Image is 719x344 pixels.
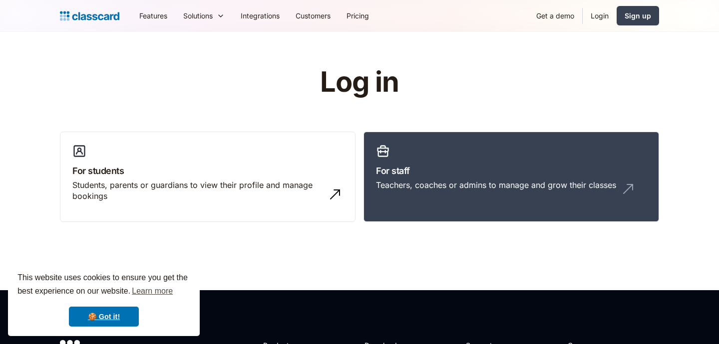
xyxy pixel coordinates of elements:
[72,164,343,177] h3: For students
[17,272,190,299] span: This website uses cookies to ensure you get the best experience on our website.
[130,284,174,299] a: learn more about cookies
[60,9,119,23] a: home
[8,262,200,336] div: cookieconsent
[339,4,377,27] a: Pricing
[363,132,659,222] a: For staffTeachers, coaches or admins to manage and grow their classes
[625,10,651,21] div: Sign up
[583,4,617,27] a: Login
[376,179,616,190] div: Teachers, coaches or admins to manage and grow their classes
[233,4,288,27] a: Integrations
[69,307,139,327] a: dismiss cookie message
[528,4,582,27] a: Get a demo
[60,132,356,222] a: For studentsStudents, parents or guardians to view their profile and manage bookings
[175,4,233,27] div: Solutions
[617,6,659,25] a: Sign up
[72,179,323,202] div: Students, parents or guardians to view their profile and manage bookings
[288,4,339,27] a: Customers
[131,4,175,27] a: Features
[376,164,647,177] h3: For staff
[183,10,213,21] div: Solutions
[201,67,518,98] h1: Log in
